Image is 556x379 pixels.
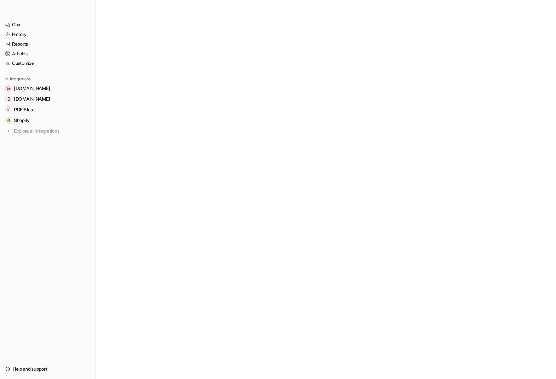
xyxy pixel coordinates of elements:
img: explore all integrations [5,128,12,134]
a: History [3,30,93,39]
a: Help and support [3,364,93,374]
span: [DOMAIN_NAME] [14,96,50,102]
span: Shopify [14,117,30,124]
span: [DOMAIN_NAME] [14,85,50,92]
span: Explore all integrations [14,126,90,136]
span: PDF Files [14,106,33,113]
a: handwashbasin.com[DOMAIN_NAME] [3,84,93,93]
a: ShopifyShopify [3,116,93,125]
a: www.lioninox.com[DOMAIN_NAME] [3,94,93,104]
button: Integrations [3,76,33,82]
a: Articles [3,49,93,58]
a: Chat [3,20,93,29]
a: Explore all integrations [3,126,93,136]
a: Customize [3,59,93,68]
a: PDF FilesPDF Files [3,105,93,114]
img: www.lioninox.com [7,97,11,101]
img: handwashbasin.com [7,86,11,90]
p: Integrations [10,76,31,82]
img: menu_add.svg [85,77,89,81]
img: PDF Files [7,108,11,112]
img: expand menu [4,77,9,81]
img: Shopify [7,118,11,122]
a: Reports [3,39,93,49]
